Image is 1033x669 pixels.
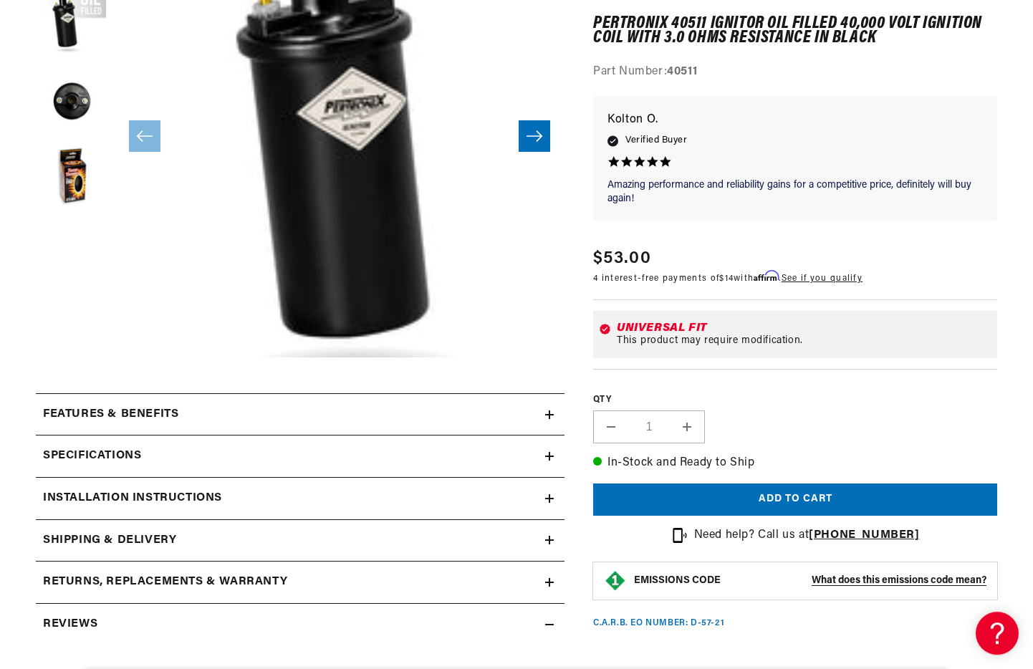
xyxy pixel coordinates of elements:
[593,454,997,473] p: In-Stock and Ready to Ship
[593,618,724,630] p: C.A.R.B. EO Number: D-57-21
[129,120,160,152] button: Slide left
[812,576,986,587] strong: What does this emissions code mean?
[43,405,178,424] h2: Features & Benefits
[604,570,627,593] img: Emissions code
[36,435,564,477] summary: Specifications
[43,573,287,592] h2: Returns, Replacements & Warranty
[593,394,997,406] label: QTY
[43,531,176,550] h2: Shipping & Delivery
[36,144,107,216] button: Load image 4 in gallery view
[593,246,651,271] span: $53.00
[634,576,721,587] strong: EMISSIONS CODE
[607,178,983,206] p: Amazing performance and reliability gains for a competitive price, definitely will buy again!
[782,274,863,283] a: See if you qualify - Learn more about Affirm Financing (opens in modal)
[36,520,564,562] summary: Shipping & Delivery
[607,110,983,130] p: Kolton O.
[593,16,997,46] h1: PerTronix 40511 Ignitor Oil Filled 40,000 Volt Ignition Coil with 3.0 Ohms Resistance in Black
[519,120,550,152] button: Slide right
[617,335,991,347] div: This product may require modification.
[809,529,919,541] a: [PHONE_NUMBER]
[36,65,107,137] button: Load image 3 in gallery view
[754,271,779,281] span: Affirm
[593,271,863,285] p: 4 interest-free payments of with .
[719,274,734,283] span: $14
[634,575,986,588] button: EMISSIONS CODEWhat does this emissions code mean?
[593,483,997,516] button: Add to cart
[667,67,697,78] strong: 40511
[36,604,564,645] summary: Reviews
[43,615,97,634] h2: Reviews
[593,64,997,82] div: Part Number:
[625,133,687,149] span: Verified Buyer
[43,489,222,508] h2: Installation instructions
[617,322,991,334] div: Universal Fit
[36,562,564,603] summary: Returns, Replacements & Warranty
[36,478,564,519] summary: Installation instructions
[694,526,920,545] p: Need help? Call us at
[36,394,564,435] summary: Features & Benefits
[43,447,141,466] h2: Specifications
